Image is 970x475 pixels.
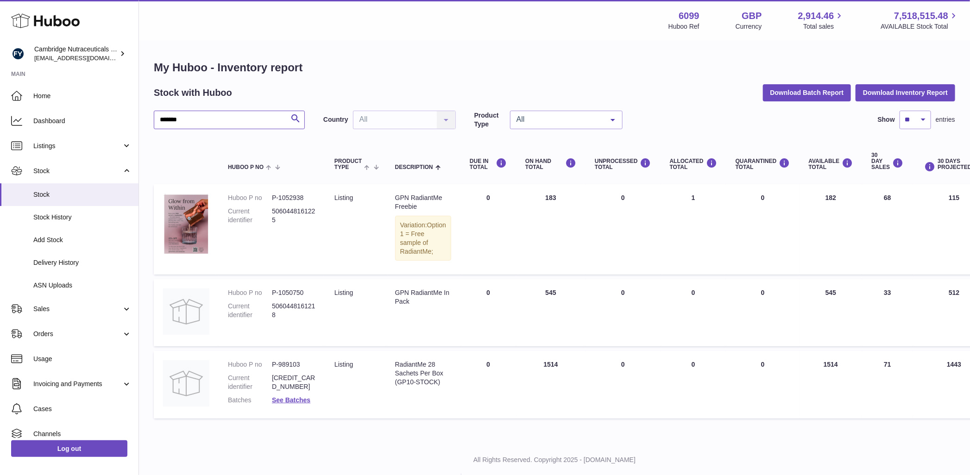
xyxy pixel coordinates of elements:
div: Currency [736,22,762,31]
span: Channels [33,430,132,438]
span: entries [936,115,955,124]
td: 71 [862,351,913,419]
dt: Huboo P no [228,360,272,369]
dd: [CREDIT_CARD_NUMBER] [272,374,316,391]
dt: Batches [228,396,272,405]
div: 30 DAY SALES [871,152,903,171]
td: 0 [661,351,726,419]
div: AVAILABLE Total [809,158,853,170]
dt: Current identifier [228,302,272,319]
span: Invoicing and Payments [33,380,122,388]
div: ON HAND Total [525,158,576,170]
span: Huboo P no [228,164,264,170]
td: 182 [800,184,863,275]
span: AVAILABLE Stock Total [881,22,959,31]
td: 0 [586,279,661,346]
label: Country [323,115,348,124]
td: 33 [862,279,913,346]
span: Cases [33,405,132,413]
a: 7,518,515.48 AVAILABLE Stock Total [881,10,959,31]
span: All [514,115,604,124]
span: listing [334,194,353,201]
p: All Rights Reserved. Copyright 2025 - [DOMAIN_NAME] [146,456,963,464]
span: Description [395,164,433,170]
dd: 5060448161225 [272,207,316,225]
strong: GBP [742,10,762,22]
div: DUE IN TOTAL [470,158,507,170]
label: Product Type [474,111,505,129]
dd: P-989103 [272,360,316,369]
span: Stock [33,167,122,175]
span: 2,914.46 [798,10,834,22]
td: 0 [586,184,661,275]
span: Stock History [33,213,132,222]
img: product image [163,360,209,406]
span: Dashboard [33,117,132,125]
dt: Huboo P no [228,194,272,202]
td: 0 [460,279,516,346]
div: QUARANTINED Total [736,158,790,170]
div: ALLOCATED Total [670,158,717,170]
td: 68 [862,184,913,275]
span: listing [334,361,353,368]
h1: My Huboo - Inventory report [154,60,955,75]
span: Total sales [803,22,844,31]
img: product image [163,288,209,335]
div: UNPROCESSED Total [595,158,651,170]
td: 0 [460,184,516,275]
span: 0 [761,194,765,201]
div: Cambridge Nutraceuticals Ltd [34,45,118,62]
div: GPN RadiantMe In Pack [395,288,451,306]
span: Stock [33,190,132,199]
span: Add Stock [33,236,132,244]
button: Download Batch Report [763,84,851,101]
dd: P-1050750 [272,288,316,297]
dt: Current identifier [228,374,272,391]
td: 545 [516,279,586,346]
img: product image [163,194,209,254]
td: 183 [516,184,586,275]
dd: 5060448161218 [272,302,316,319]
div: RadiantMe 28 Sachets Per Box (GP10-STOCK) [395,360,451,387]
div: GPN RadiantMe Freebie [395,194,451,211]
td: 1 [661,184,726,275]
span: [EMAIL_ADDRESS][DOMAIN_NAME] [34,54,136,62]
td: 1514 [516,351,586,419]
td: 0 [586,351,661,419]
div: Huboo Ref [668,22,699,31]
img: huboo@camnutra.com [11,47,25,61]
dd: P-1052938 [272,194,316,202]
span: Home [33,92,132,100]
span: listing [334,289,353,296]
div: Variation: [395,216,451,261]
button: Download Inventory Report [856,84,955,101]
span: Listings [33,142,122,150]
span: 0 [761,289,765,296]
td: 1514 [800,351,863,419]
span: Option 1 = Free sample of RadiantMe; [400,221,446,255]
span: Sales [33,305,122,313]
dt: Huboo P no [228,288,272,297]
td: 545 [800,279,863,346]
a: 2,914.46 Total sales [798,10,845,31]
strong: 6099 [679,10,699,22]
a: Log out [11,440,127,457]
span: 0 [761,361,765,368]
span: Usage [33,355,132,363]
h2: Stock with Huboo [154,87,232,99]
dt: Current identifier [228,207,272,225]
span: 7,518,515.48 [894,10,948,22]
span: Product Type [334,158,362,170]
label: Show [878,115,895,124]
td: 0 [460,351,516,419]
a: See Batches [272,396,310,404]
span: ASN Uploads [33,281,132,290]
span: Orders [33,330,122,338]
td: 0 [661,279,726,346]
span: Delivery History [33,258,132,267]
